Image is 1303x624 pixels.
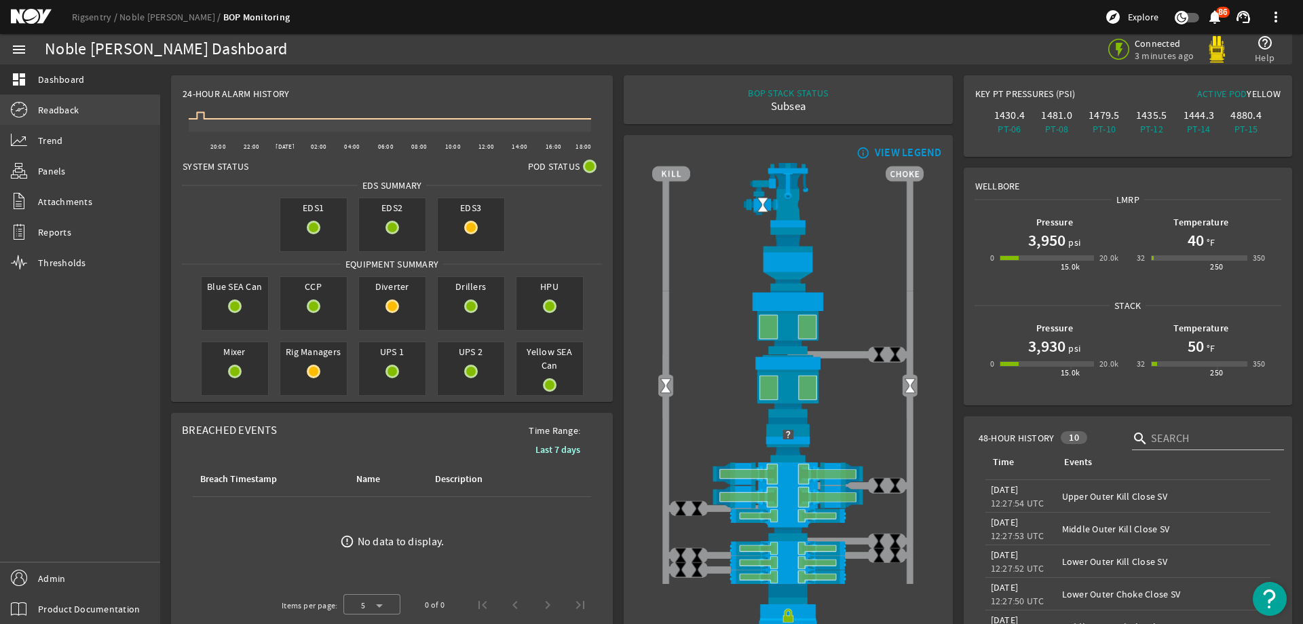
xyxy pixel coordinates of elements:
[991,516,1019,528] legacy-datetime-component: [DATE]
[887,477,903,494] img: ValveClose.png
[652,291,924,354] img: UpperAnnularOpen.png
[425,598,445,612] div: 0 of 0
[1137,357,1146,371] div: 32
[1028,335,1065,357] h1: 3,930
[359,277,426,296] span: Diverter
[210,143,226,151] text: 20:00
[652,555,924,570] img: PipeRamOpen.png
[755,197,771,213] img: Valve2Open.png
[1188,335,1204,357] h1: 50
[1225,122,1267,136] div: PT-15
[1110,299,1146,312] span: Stack
[1112,193,1144,206] span: LMRP
[871,346,887,363] img: ValveClose.png
[11,71,27,88] mat-icon: dashboard
[1061,431,1087,444] div: 10
[1105,9,1121,25] mat-icon: explore
[1203,36,1230,63] img: Yellowpod.svg
[516,277,583,296] span: HPU
[1178,122,1220,136] div: PT-14
[991,595,1044,607] legacy-datetime-component: 12:27:50 UTC
[652,485,924,509] img: ShearRamOpen.png
[1036,322,1073,335] b: Pressure
[223,11,290,24] a: BOP Monitoring
[1083,109,1125,122] div: 1479.5
[1065,236,1080,249] span: psi
[673,547,689,564] img: ValveClose.png
[1188,230,1204,251] h1: 40
[964,168,1291,193] div: Wellbore
[528,160,580,173] span: Pod Status
[1137,251,1146,265] div: 32
[871,547,887,564] img: ValveClose.png
[1132,430,1148,447] i: search
[518,424,591,437] span: Time Range:
[1099,251,1119,265] div: 20.0k
[280,342,347,361] span: Rig Managers
[438,342,504,361] span: UPS 2
[1062,455,1260,470] div: Events
[689,562,705,578] img: ValveClose.png
[1131,122,1173,136] div: PT-12
[652,570,924,584] img: PipeRamOpen.png
[1173,216,1228,229] b: Temperature
[438,277,504,296] span: Drillers
[991,549,1019,561] legacy-datetime-component: [DATE]
[689,547,705,564] img: ValveClose.png
[990,251,994,265] div: 0
[1253,357,1266,371] div: 350
[411,143,427,151] text: 08:00
[1197,88,1247,100] span: Active Pod
[652,354,924,417] img: LowerAnnularOpen.png
[1204,342,1215,355] span: °F
[1062,587,1265,601] div: Lower Outer Choke Close SV
[871,477,887,494] img: ValveClose.png
[1128,10,1158,24] span: Explore
[652,418,924,462] img: RiserConnectorUnknownBlock.png
[673,562,689,578] img: ValveClose.png
[516,342,583,375] span: Yellow SEA Can
[1235,9,1251,25] mat-icon: support_agent
[658,378,674,394] img: Valve2Open.png
[1260,1,1292,33] button: more_vert
[887,547,903,564] img: ValveClose.png
[991,530,1044,542] legacy-datetime-component: 12:27:53 UTC
[1064,455,1092,470] div: Events
[38,73,84,86] span: Dashboard
[652,509,924,523] img: PipeRamOpen.png
[975,87,1128,106] div: Key PT Pressures (PSI)
[1061,260,1080,274] div: 15.0k
[1135,50,1194,62] span: 3 minutes ago
[1083,122,1125,136] div: PT-10
[340,534,354,549] mat-icon: error_outline
[359,198,426,217] span: EDS2
[990,357,994,371] div: 0
[354,472,417,487] div: Name
[183,160,248,173] span: System Status
[512,143,527,151] text: 14:00
[1099,6,1164,28] button: Explore
[280,198,347,217] span: EDS1
[871,533,887,549] img: ValveClose.png
[1255,51,1274,65] span: Help
[748,100,828,113] div: Subsea
[979,431,1055,445] span: 48-Hour History
[1210,366,1223,380] div: 250
[1210,260,1223,274] div: 250
[652,227,924,291] img: FlexJoint.png
[1062,490,1265,503] div: Upper Outer Kill Close SV
[652,462,924,485] img: ShearRamOpen.png
[11,41,27,58] mat-icon: menu
[276,143,295,151] text: [DATE]
[1253,582,1287,616] button: Open Resource Center
[38,602,140,616] span: Product Documentation
[1173,322,1228,335] b: Temperature
[438,198,504,217] span: EDS3
[652,541,924,555] img: PipeRamOpen.png
[45,43,287,56] div: Noble [PERSON_NAME] Dashboard
[358,179,427,192] span: EDS SUMMARY
[1257,35,1273,51] mat-icon: help_outline
[1247,88,1281,100] span: Yellow
[38,103,79,117] span: Readback
[535,443,580,456] b: Last 7 days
